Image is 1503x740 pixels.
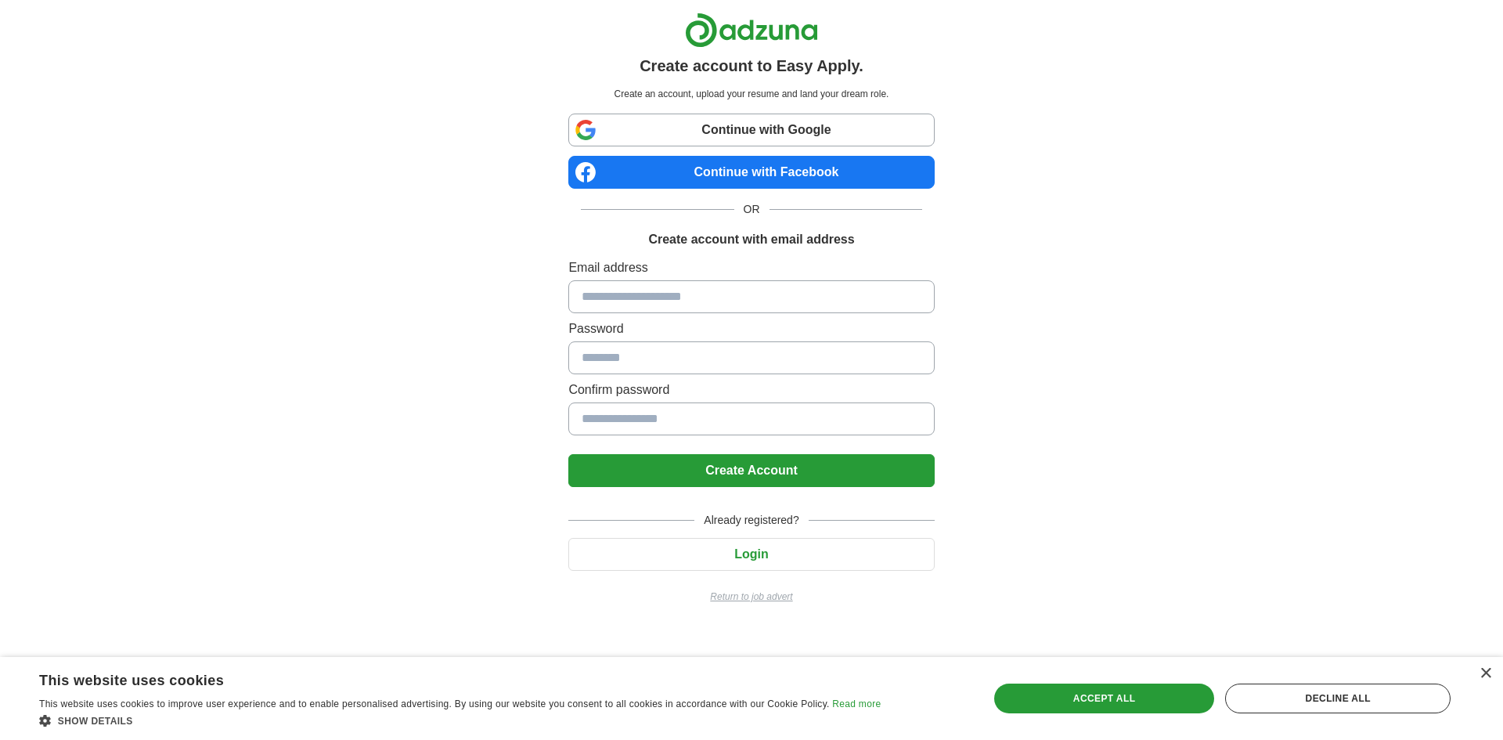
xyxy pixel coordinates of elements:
[568,381,934,399] label: Confirm password
[832,698,881,709] a: Read more, opens a new window
[694,512,808,529] span: Already registered?
[58,716,133,727] span: Show details
[568,258,934,277] label: Email address
[640,54,863,78] h1: Create account to Easy Apply.
[685,13,818,48] img: Adzuna logo
[1225,684,1451,713] div: Decline all
[568,547,934,561] a: Login
[568,114,934,146] a: Continue with Google
[568,319,934,338] label: Password
[571,87,931,101] p: Create an account, upload your resume and land your dream role.
[648,230,854,249] h1: Create account with email address
[994,684,1215,713] div: Accept all
[568,454,934,487] button: Create Account
[568,156,934,189] a: Continue with Facebook
[568,590,934,604] a: Return to job advert
[734,201,770,218] span: OR
[39,698,830,709] span: This website uses cookies to improve user experience and to enable personalised advertising. By u...
[568,538,934,571] button: Login
[39,713,881,728] div: Show details
[39,666,842,690] div: This website uses cookies
[1480,668,1491,680] div: Close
